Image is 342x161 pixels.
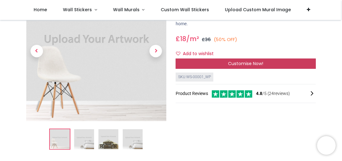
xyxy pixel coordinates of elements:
[176,89,316,98] div: Product Reviews
[176,73,213,82] div: SKU: WS-00001_WP
[202,36,211,43] span: £
[225,7,291,13] span: Upload Custom Mural Image
[180,34,186,43] span: 18
[50,129,70,149] img: Custom Wallpaper Printing & Custom Wall Murals
[150,45,162,57] span: Next
[31,45,43,57] span: Previous
[317,136,336,155] iframe: Brevo live chat
[205,36,211,43] span: 36
[98,129,118,149] img: WS-00001_WP-03
[256,91,290,97] span: /5 ( 24 reviews)
[186,34,199,43] span: /m²
[176,34,186,43] span: £
[113,7,140,13] span: Wall Murals
[228,60,264,67] span: Customise Now!
[176,51,180,56] i: Add to wishlist
[63,7,92,13] span: Wall Stickers
[256,91,262,96] span: 4.8
[26,2,47,100] a: Previous
[161,7,209,13] span: Custom Wall Stickers
[74,129,94,149] img: WS-00001_WP-02
[214,36,237,43] small: (50% OFF)
[34,7,47,13] span: Home
[145,2,167,100] a: Next
[123,129,143,149] img: WS-00001_WP-04
[176,49,219,59] button: Add to wishlistAdd to wishlist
